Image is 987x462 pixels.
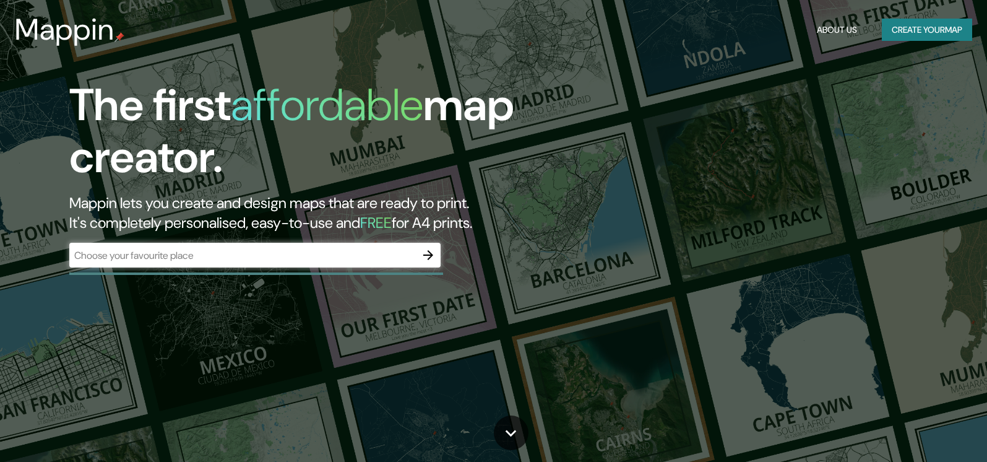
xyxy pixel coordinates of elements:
h1: The first map creator. [69,79,563,193]
button: About Us [812,19,862,41]
img: mappin-pin [114,32,124,42]
h1: affordable [231,76,423,134]
h3: Mappin [15,12,114,47]
button: Create yourmap [882,19,972,41]
h5: FREE [360,213,392,232]
input: Choose your favourite place [69,248,416,263]
h2: Mappin lets you create and design maps that are ready to print. It's completely personalised, eas... [69,193,563,233]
